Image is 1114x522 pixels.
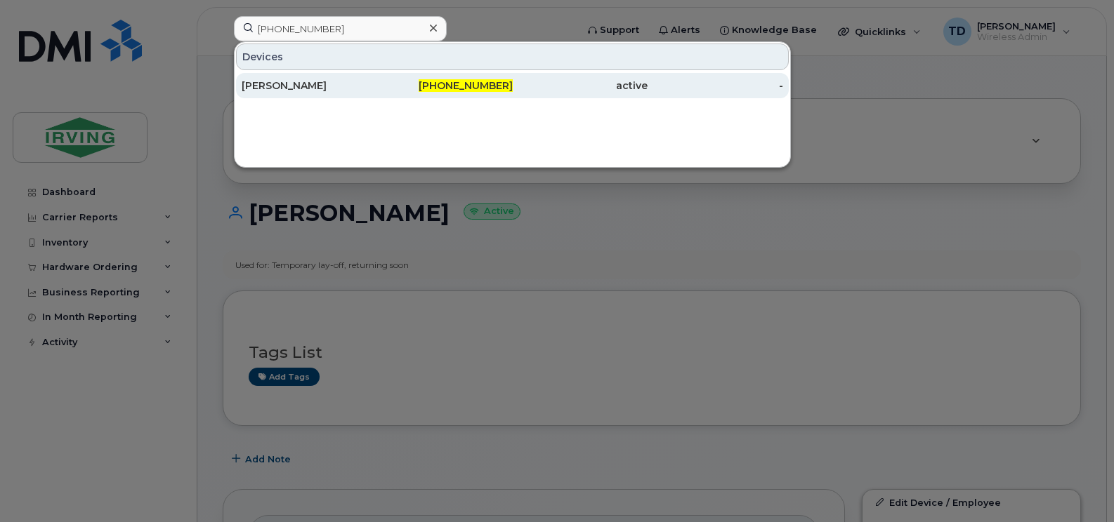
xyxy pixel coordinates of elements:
div: Devices [236,43,789,70]
div: active [513,79,648,93]
div: - [648,79,783,93]
div: [PERSON_NAME] [242,79,377,93]
a: [PERSON_NAME][PHONE_NUMBER]active- [236,73,789,98]
span: [PHONE_NUMBER] [419,79,513,92]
